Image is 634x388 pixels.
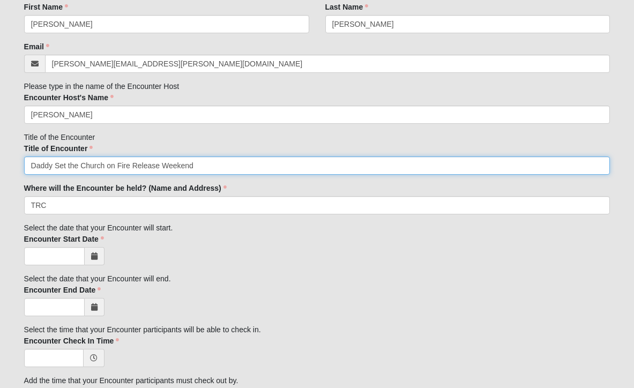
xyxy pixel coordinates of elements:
[24,2,68,12] label: First Name
[24,285,101,295] label: Encounter End Date
[325,2,369,12] label: Last Name
[24,41,49,52] label: Email
[24,234,104,244] label: Encounter Start Date
[24,92,114,103] label: Encounter Host's Name
[24,183,227,193] label: Where will the Encounter be held? (Name and Address)
[24,143,93,154] label: Title of Encounter
[24,335,120,346] label: Encounter Check In Time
